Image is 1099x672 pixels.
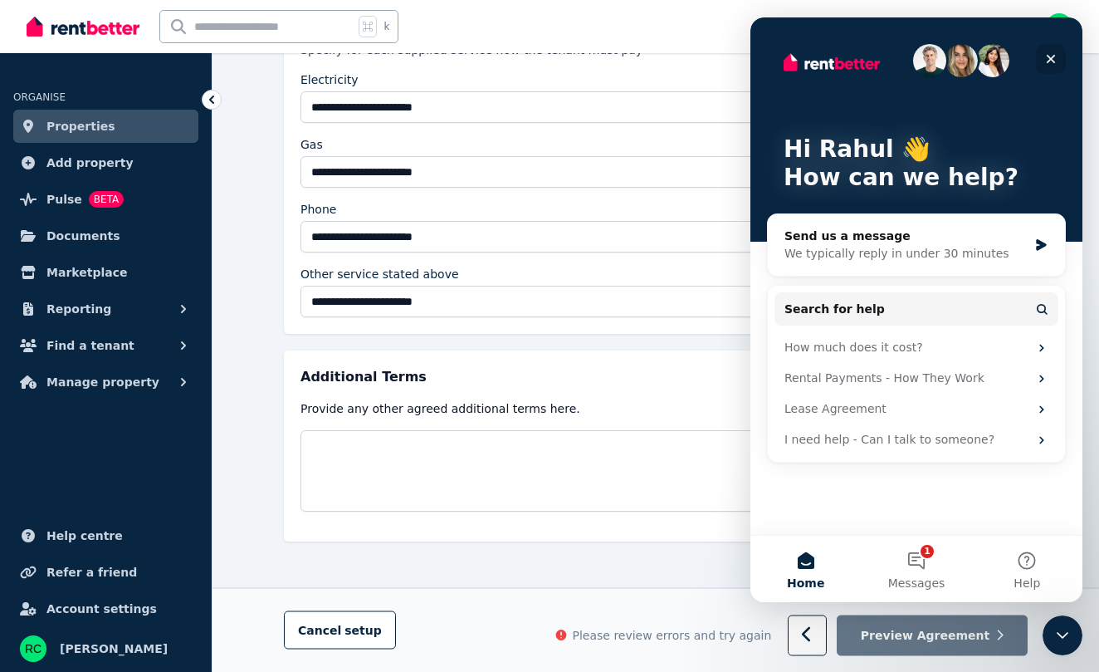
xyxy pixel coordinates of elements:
[27,14,139,39] img: RentBetter
[300,367,427,387] span: Additional Terms
[46,189,82,209] span: Pulse
[13,329,198,362] button: Find a tenant
[300,136,323,153] label: Gas
[13,365,198,399] button: Manage property
[300,266,459,282] label: Other service stated above
[13,519,198,552] a: Help centre
[13,110,198,143] a: Properties
[13,256,198,289] a: Marketplace
[383,20,389,33] span: k
[1046,13,1072,40] img: Rahul Chaddha
[573,627,772,644] span: Please review errors and try again
[284,611,396,650] button: Cancelsetup
[300,400,1011,417] p: Provide any other agreed additional terms here.
[750,17,1082,602] iframe: Intercom live chat
[298,624,382,637] span: Cancel
[46,526,123,546] span: Help centre
[46,562,137,582] span: Refer a friend
[13,183,198,216] a: PulseBETA
[300,71,359,88] label: Electricity
[300,201,336,218] label: Phone
[46,599,157,619] span: Account settings
[13,292,198,326] button: Reporting
[46,372,159,392] span: Manage property
[837,616,1028,656] button: Preview Agreement
[46,226,120,246] span: Documents
[344,622,382,639] span: setup
[13,556,198,589] a: Refer a friend
[46,116,115,136] span: Properties
[46,299,111,319] span: Reporting
[20,635,46,662] img: Rahul Chaddha
[60,639,168,659] span: [PERSON_NAME]
[89,191,124,208] span: BETA
[13,592,198,625] a: Account settings
[46,153,134,173] span: Add property
[861,627,989,644] span: Preview Agreement
[46,262,127,282] span: Marketplace
[1043,616,1082,655] iframe: Intercom live chat
[13,219,198,253] a: Documents
[13,146,198,179] a: Add property
[46,336,134,356] span: Find a tenant
[13,91,66,103] span: ORGANISE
